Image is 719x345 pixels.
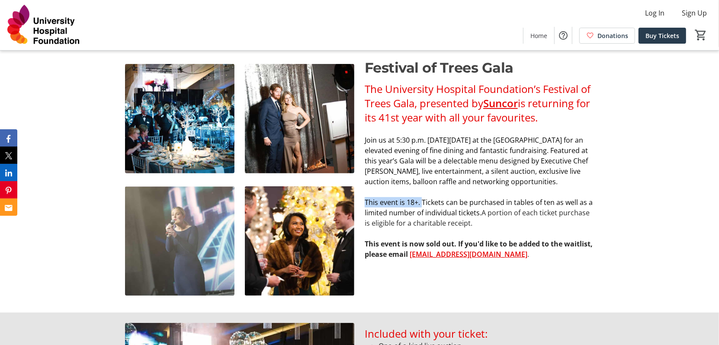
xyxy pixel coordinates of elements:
img: undefined [245,64,354,173]
strong: This event is now sold out. [365,239,456,249]
img: undefined [245,186,354,296]
a: [EMAIL_ADDRESS][DOMAIN_NAME] [410,249,527,259]
a: Suncor [483,96,518,110]
button: Sign Up [675,6,714,20]
span: This event is 18+. Tickets can be purchased in tables of ten as well as a limited number of indiv... [365,198,593,217]
span: Included with your ticket: [365,326,488,341]
span: Donations [597,31,628,40]
span: Log In [645,8,664,18]
span: Sign Up [682,8,707,18]
span: The University Hospital Foundation’s Festival of Trees Gala, presented by [365,82,591,110]
button: Help [555,27,572,44]
img: University Hospital Foundation's Logo [5,3,82,47]
span: Home [530,31,547,40]
span: Buy Tickets [645,31,679,40]
span: is returning for its 41st year with all your favourites. [365,96,590,125]
span: Festival of Trees Gala [365,59,514,76]
strong: If you'd like to be added to the waitlist, please email [365,239,593,259]
img: undefined [125,64,234,173]
button: Cart [693,27,709,43]
a: Donations [579,28,635,44]
img: undefined [125,186,234,296]
a: Home [523,28,554,44]
span: Join us at 5:30 p.m. [DATE][DATE] at the [GEOGRAPHIC_DATA] for an elevated evening of fine dining... [365,135,588,186]
p: . [365,239,594,259]
a: Buy Tickets [639,28,686,44]
p: A portion of each ticket purchase is eligible for a charitable receipt. [365,197,594,228]
button: Log In [638,6,671,20]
